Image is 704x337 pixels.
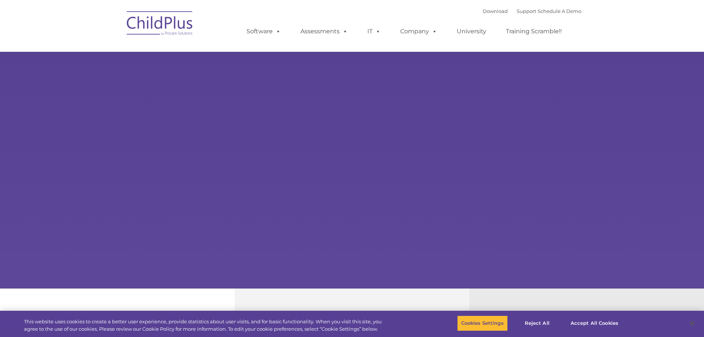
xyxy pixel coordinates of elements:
button: Accept All Cookies [567,316,622,331]
a: Software [239,24,288,39]
div: This website uses cookies to create a better user experience, provide statistics about user visit... [24,318,387,333]
a: Download [483,8,508,14]
a: University [449,24,494,39]
font: | [483,8,581,14]
button: Reject All [514,316,560,331]
button: Cookies Settings [457,316,508,331]
a: Assessments [293,24,355,39]
button: Close [684,315,700,331]
a: Schedule A Demo [538,8,581,14]
a: IT [360,24,388,39]
a: Training Scramble!! [499,24,569,39]
a: Support [517,8,536,14]
a: Company [393,24,445,39]
img: ChildPlus by Procare Solutions [123,6,197,43]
